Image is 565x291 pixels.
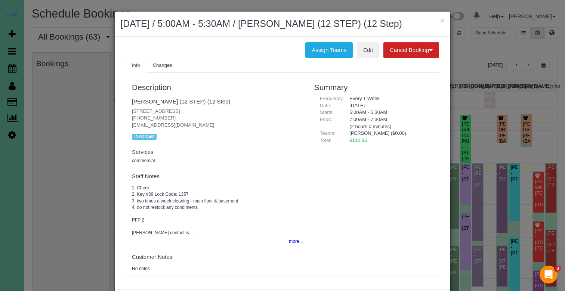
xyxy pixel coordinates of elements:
span: Frequency: [320,96,344,101]
h4: Staff Notes [132,173,303,180]
div: Every 1 Week [344,95,433,102]
span: Starts: [320,109,334,115]
p: [STREET_ADDRESS] [PHONE_NUMBER] [EMAIL_ADDRESS][DOMAIN_NAME] [132,108,303,129]
span: 3 [555,266,561,272]
a: Edit [357,42,379,58]
span: Ends: [320,117,332,122]
a: Info [126,58,146,73]
pre: 1. Check 2. Key #39 Lock Code: 1357 3. two times a week cleaning - main floor & basement 4. do no... [132,185,303,236]
iframe: Intercom live chat [540,266,558,284]
span: INVOICED [132,134,157,140]
span: Changes [153,62,172,68]
h3: Summary [314,83,433,92]
span: Total: [320,137,331,143]
button: Assign Teams [305,42,353,58]
a: [PERSON_NAME] (12 STEP) (12 Step) [132,98,230,105]
button: more... [284,236,303,247]
li: [PERSON_NAME] ($0.00) [349,130,427,137]
span: Date: [320,103,331,108]
button: Cancel Booking [383,42,439,58]
div: 5:00AM - 5:30AM [344,109,433,116]
button: × [440,16,445,24]
span: Teams: [320,130,336,136]
h2: [DATE] / 5:00AM - 5:30AM / [PERSON_NAME] (12 STEP) (12 Step) [120,17,445,31]
span: Info [132,62,140,68]
h5: commercial [132,158,303,163]
h4: Customer Notes [132,254,303,260]
a: Changes [147,58,178,73]
h3: Description [132,83,303,92]
div: [DATE] [344,102,433,109]
span: $112.35 [349,137,367,143]
pre: No notes [132,266,303,272]
div: 7:00AM - 7:30AM (2 hours 0 minutes) [344,116,433,130]
h4: Services [132,149,303,155]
